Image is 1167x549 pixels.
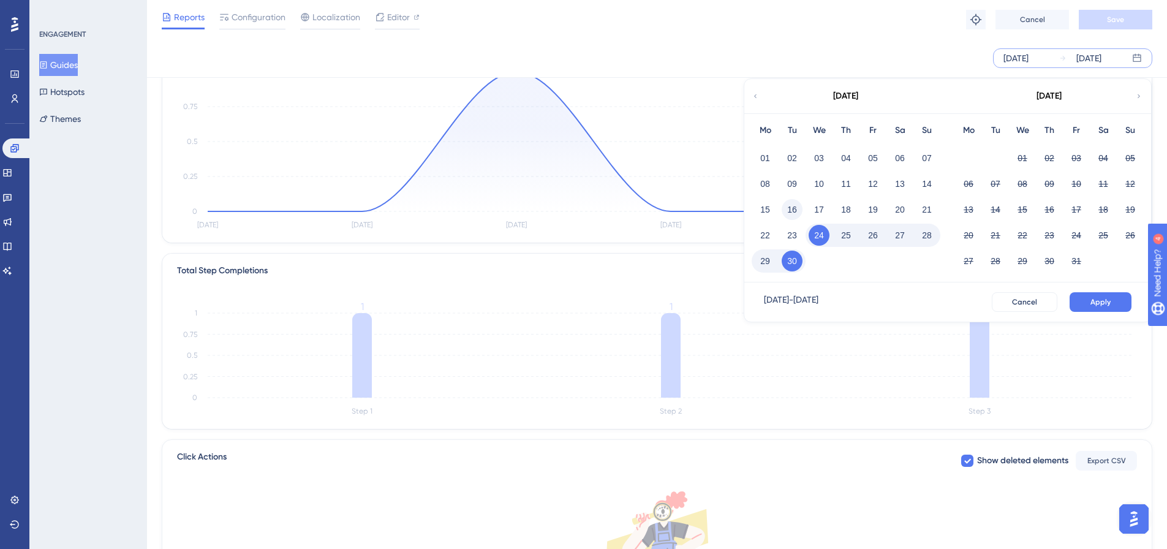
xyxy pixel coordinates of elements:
[782,225,803,246] button: 23
[982,123,1009,138] div: Tu
[764,292,818,312] div: [DATE] - [DATE]
[863,148,883,168] button: 05
[1039,251,1060,271] button: 30
[916,199,937,220] button: 21
[1093,225,1114,246] button: 25
[39,54,78,76] button: Guides
[506,221,527,229] tspan: [DATE]
[12,235,233,269] div: Send us a message
[1090,123,1117,138] div: Sa
[782,251,803,271] button: 30
[39,29,86,39] div: ENGAGEMENT
[755,148,776,168] button: 01
[1036,123,1063,138] div: Th
[174,10,205,25] span: Reports
[211,20,233,42] div: Close
[232,10,285,25] span: Configuration
[992,292,1057,312] button: Cancel
[195,70,197,79] tspan: 1
[916,173,937,194] button: 14
[889,225,910,246] button: 27
[1107,15,1124,25] span: Save
[985,225,1006,246] button: 21
[1090,297,1111,307] span: Apply
[1012,297,1037,307] span: Cancel
[755,199,776,220] button: 15
[1120,225,1141,246] button: 26
[123,382,245,431] button: Messages
[183,102,197,111] tspan: 0.75
[1066,251,1087,271] button: 31
[177,450,227,472] span: Click Actions
[361,301,364,312] tspan: 1
[1066,199,1087,220] button: 17
[312,10,360,25] span: Localization
[187,351,197,360] tspan: 0.5
[29,3,77,18] span: Need Help?
[195,309,197,317] tspan: 1
[995,10,1069,29] button: Cancel
[782,148,803,168] button: 02
[183,330,197,339] tspan: 0.75
[352,221,372,229] tspan: [DATE]
[1070,292,1131,312] button: Apply
[889,173,910,194] button: 13
[197,221,218,229] tspan: [DATE]
[1076,51,1101,66] div: [DATE]
[55,206,88,219] div: Diênifer
[836,225,856,246] button: 25
[977,453,1068,468] span: Show deleted elements
[1117,123,1144,138] div: Su
[91,206,125,219] div: • [DATE]
[1120,199,1141,220] button: 19
[1012,148,1033,168] button: 01
[120,20,145,44] img: Profile image for Kemal
[985,173,1006,194] button: 07
[958,225,979,246] button: 20
[1093,173,1114,194] button: 11
[1093,199,1114,220] button: 18
[1120,173,1141,194] button: 12
[192,207,197,216] tspan: 0
[1003,51,1029,66] div: [DATE]
[863,173,883,194] button: 12
[755,225,776,246] button: 22
[958,199,979,220] button: 13
[1087,456,1126,466] span: Export CSV
[1039,173,1060,194] button: 09
[886,123,913,138] div: Sa
[183,373,197,381] tspan: 0.25
[806,123,833,138] div: We
[836,173,856,194] button: 11
[1039,225,1060,246] button: 23
[809,225,829,246] button: 24
[809,173,829,194] button: 10
[1009,123,1036,138] div: We
[25,194,50,218] img: Profile image for Diênifer
[1037,89,1062,104] div: [DATE]
[958,173,979,194] button: 06
[143,20,168,44] img: Profile image for Diênifer
[670,301,673,312] tspan: 1
[859,123,886,138] div: Fr
[660,221,681,229] tspan: [DATE]
[167,20,191,44] img: Profile image for Simay
[955,123,982,138] div: Mo
[782,199,803,220] button: 16
[1039,148,1060,168] button: 02
[809,148,829,168] button: 03
[985,251,1006,271] button: 28
[39,81,85,103] button: Hotspots
[1012,251,1033,271] button: 29
[1066,148,1087,168] button: 03
[863,199,883,220] button: 19
[183,172,197,181] tspan: 0.25
[833,123,859,138] div: Th
[1079,10,1152,29] button: Save
[833,89,858,104] div: [DATE]
[352,407,372,415] tspan: Step 1
[782,173,803,194] button: 09
[889,199,910,220] button: 20
[863,225,883,246] button: 26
